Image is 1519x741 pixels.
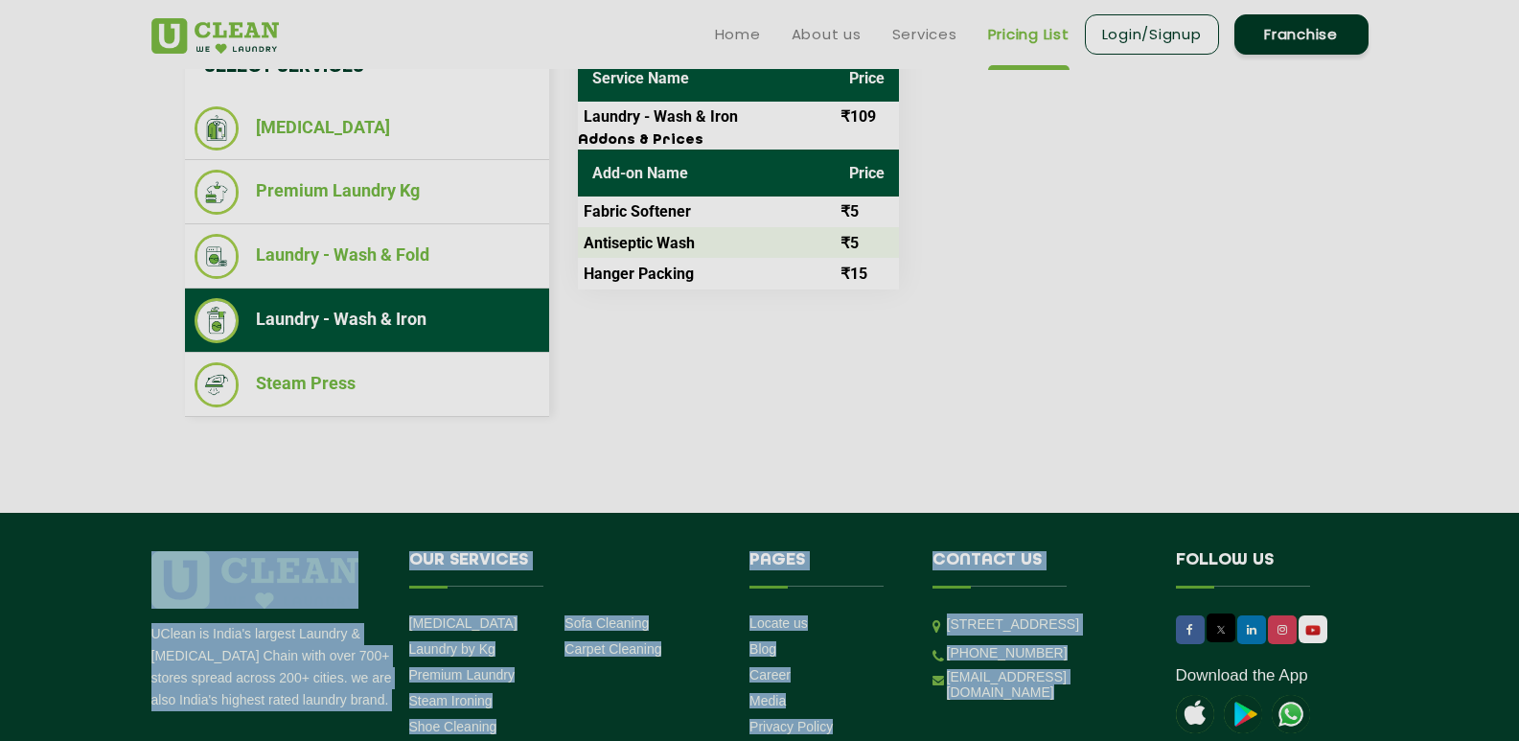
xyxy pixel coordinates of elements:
[195,234,240,279] img: Laundry - Wash & Fold
[892,23,957,46] a: Services
[1085,14,1219,55] a: Login/Signup
[195,106,540,151] li: [MEDICAL_DATA]
[1224,695,1262,733] img: playstoreicon.png
[151,551,358,609] img: logo.png
[409,615,518,631] a: [MEDICAL_DATA]
[932,551,1147,588] h4: Contact us
[835,258,899,289] td: ₹15
[835,197,899,227] td: ₹5
[578,150,835,197] th: Add-on Name
[151,18,279,54] img: UClean Laundry and Dry Cleaning
[578,132,899,150] h3: Addons & Prices
[947,669,1147,700] a: [EMAIL_ADDRESS][DOMAIN_NAME]
[578,102,835,132] td: Laundry - Wash & Iron
[1300,620,1325,640] img: UClean Laundry and Dry Cleaning
[749,615,808,631] a: Locate us
[835,150,899,197] th: Price
[749,667,791,683] a: Career
[1176,666,1308,685] a: Download the App
[1176,695,1214,733] img: apple-icon.png
[835,55,899,102] th: Price
[947,645,1068,660] a: [PHONE_NUMBER]
[195,298,540,343] li: Laundry - Wash & Iron
[409,719,497,734] a: Shoe Cleaning
[409,693,493,708] a: Steam Ironing
[409,667,516,683] a: Premium Laundry
[195,106,240,151] img: Dry Cleaning
[749,719,833,734] a: Privacy Policy
[195,362,540,407] li: Steam Press
[409,641,495,657] a: Laundry by Kg
[988,23,1070,46] a: Pricing List
[195,298,240,343] img: Laundry - Wash & Iron
[792,23,862,46] a: About us
[749,693,786,708] a: Media
[578,197,835,227] td: Fabric Softener
[749,641,776,657] a: Blog
[195,170,540,215] li: Premium Laundry Kg
[835,227,899,258] td: ₹5
[715,23,761,46] a: Home
[564,641,661,657] a: Carpet Cleaning
[947,614,1147,636] p: [STREET_ADDRESS]
[835,102,899,132] td: ₹109
[749,551,904,588] h4: Pages
[195,234,540,279] li: Laundry - Wash & Fold
[1234,14,1369,55] a: Franchise
[578,55,835,102] th: Service Name
[578,227,835,258] td: Antiseptic Wash
[195,170,240,215] img: Premium Laundry Kg
[195,362,240,407] img: Steam Press
[151,623,395,711] p: UClean is India's largest Laundry & [MEDICAL_DATA] Chain with over 700+ stores spread across 200+...
[564,615,649,631] a: Sofa Cleaning
[578,258,835,289] td: Hanger Packing
[1272,695,1310,733] img: UClean Laundry and Dry Cleaning
[1176,551,1345,588] h4: Follow us
[409,551,722,588] h4: Our Services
